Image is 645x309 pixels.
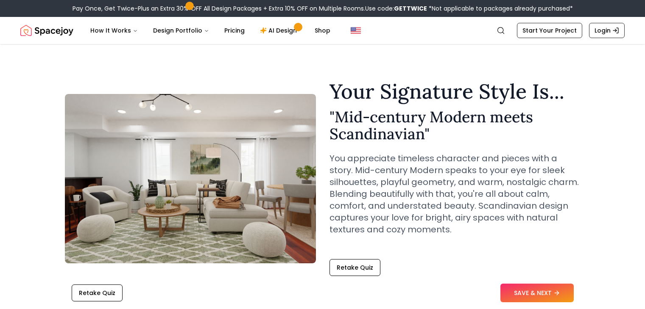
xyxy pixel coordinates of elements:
[20,22,73,39] img: Spacejoy Logo
[329,259,380,276] button: Retake Quiz
[517,23,582,38] a: Start Your Project
[84,22,337,39] nav: Main
[351,25,361,36] img: United States
[253,22,306,39] a: AI Design
[72,284,123,301] button: Retake Quiz
[329,152,581,235] p: You appreciate timeless character and pieces with a story. Mid-century Modern speaks to your eye ...
[500,284,574,302] button: SAVE & NEXT
[365,4,427,13] span: Use code:
[394,4,427,13] b: GETTWICE
[308,22,337,39] a: Shop
[146,22,216,39] button: Design Portfolio
[589,23,625,38] a: Login
[65,94,316,263] img: Mid-century Modern meets Scandinavian Style Example
[20,17,625,44] nav: Global
[218,22,251,39] a: Pricing
[73,4,573,13] div: Pay Once, Get Twice-Plus an Extra 30% OFF All Design Packages + Extra 10% OFF on Multiple Rooms.
[427,4,573,13] span: *Not applicable to packages already purchased*
[20,22,73,39] a: Spacejoy
[329,81,581,102] h1: Your Signature Style Is...
[84,22,145,39] button: How It Works
[329,108,581,142] h2: " Mid-century Modern meets Scandinavian "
